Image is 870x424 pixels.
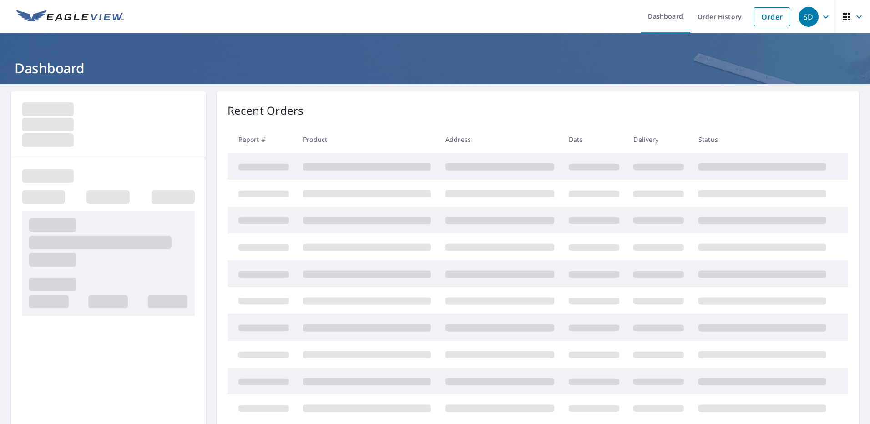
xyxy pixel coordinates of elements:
th: Report # [228,126,296,153]
p: Recent Orders [228,102,304,119]
div: SD [799,7,819,27]
th: Product [296,126,438,153]
th: Address [438,126,561,153]
h1: Dashboard [11,59,859,77]
img: EV Logo [16,10,124,24]
a: Order [754,7,790,26]
th: Delivery [626,126,691,153]
th: Date [561,126,627,153]
th: Status [691,126,834,153]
